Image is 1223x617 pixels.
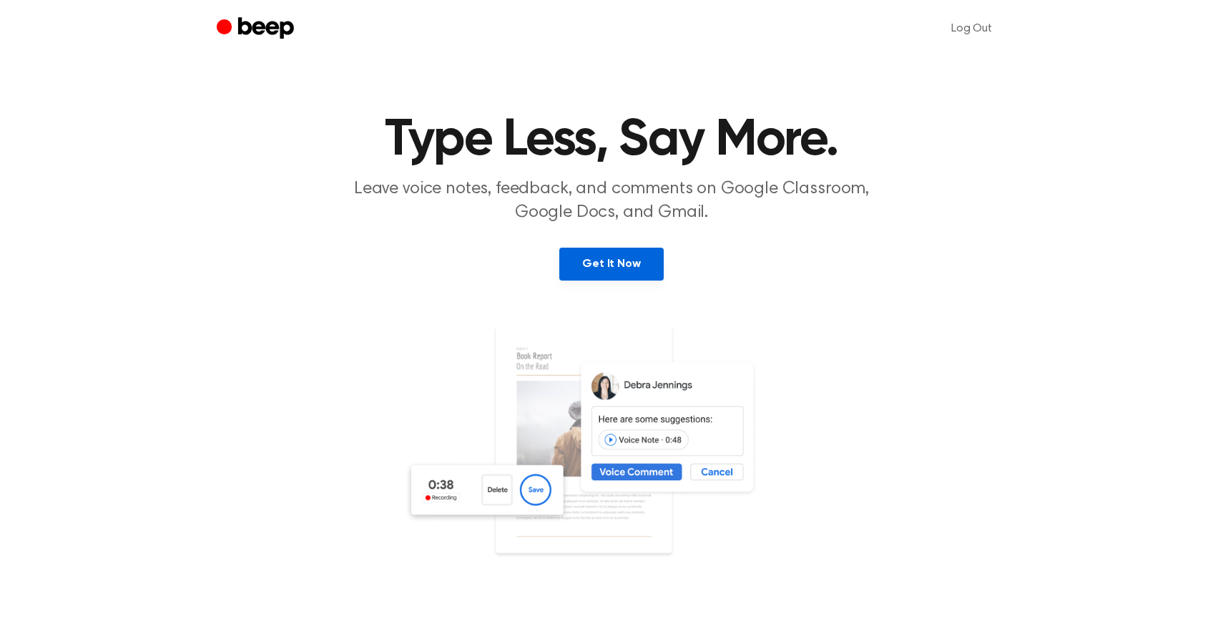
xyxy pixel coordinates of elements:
[404,324,819,598] img: Voice Comments on Docs and Recording Widget
[559,248,663,281] a: Get It Now
[217,15,298,43] a: Beep
[337,178,886,225] p: Leave voice notes, feedback, and comments on Google Classroom, Google Docs, and Gmail.
[245,115,978,166] h1: Type Less, Say More.
[937,11,1006,46] a: Log Out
